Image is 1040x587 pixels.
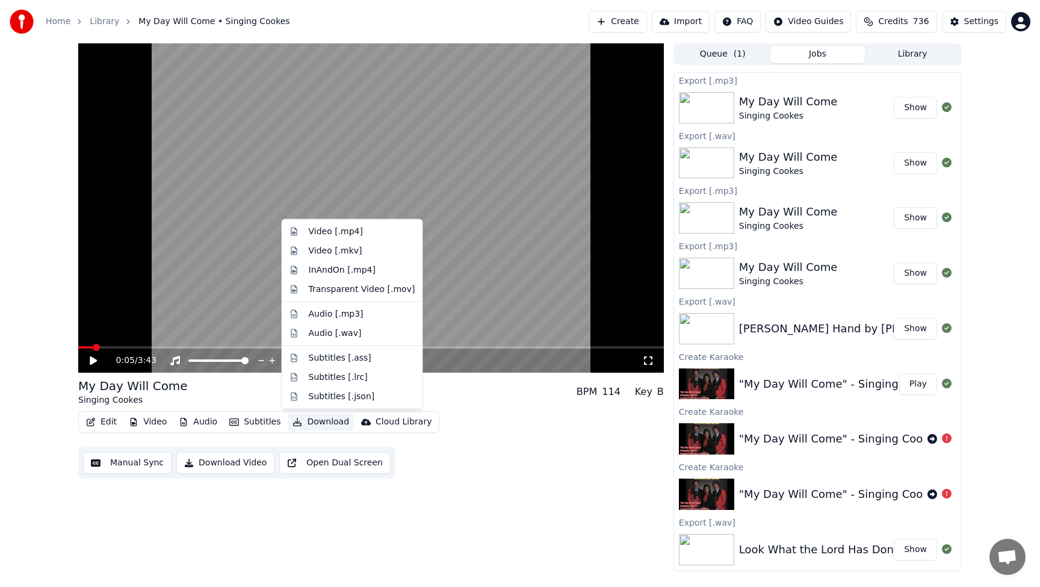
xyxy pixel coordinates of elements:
[309,352,371,364] div: Subtitles [.ass]
[674,183,961,197] div: Export [.mp3]
[176,452,274,474] button: Download Video
[739,203,838,220] div: My Day Will Come
[894,262,937,284] button: Show
[739,166,838,178] div: Singing Cookes
[674,349,961,364] div: Create Karaoke
[309,226,363,238] div: Video [.mp4]
[675,46,770,63] button: Queue
[770,46,865,63] button: Jobs
[894,318,937,340] button: Show
[739,486,941,503] div: "My Day Will Come" - Singing Cookes
[739,541,900,558] div: Look What the Lord Has Done
[674,459,961,474] div: Create Karaoke
[674,128,961,143] div: Export [.wav]
[577,385,597,399] div: BPM
[739,93,838,110] div: My Day Will Come
[138,355,156,367] span: 3:43
[894,207,937,229] button: Show
[734,48,746,60] span: ( 1 )
[589,11,647,33] button: Create
[739,149,838,166] div: My Day Will Come
[279,452,391,474] button: Open Dual Screen
[90,16,119,28] a: Library
[309,244,362,256] div: Video [.mkv]
[739,376,941,393] div: "My Day Will Come" - Singing Cookes
[942,11,1006,33] button: Settings
[739,320,1030,337] div: [PERSON_NAME] Hand by [PERSON_NAME] with lyrics
[138,16,289,28] span: My Day Will Come • Singing Cookes
[674,238,961,253] div: Export [.mp3]
[81,414,122,430] button: Edit
[989,539,1026,575] a: Open chat
[635,385,652,399] div: Key
[376,416,432,428] div: Cloud Library
[856,11,936,33] button: Credits736
[674,73,961,87] div: Export [.mp3]
[10,10,34,34] img: youka
[116,355,135,367] span: 0:05
[894,97,937,119] button: Show
[309,264,376,276] div: InAndOn [.mp4]
[602,385,621,399] div: 114
[739,220,838,232] div: Singing Cookes
[674,404,961,418] div: Create Karaoke
[124,414,172,430] button: Video
[78,394,188,406] div: Singing Cookes
[309,308,364,320] div: Audio [.mp3]
[46,16,290,28] nav: breadcrumb
[913,16,929,28] span: 736
[288,414,354,430] button: Download
[894,152,937,174] button: Show
[46,16,70,28] a: Home
[739,430,941,447] div: "My Day Will Come" - Singing Cookes
[83,452,172,474] button: Manual Sync
[674,294,961,308] div: Export [.wav]
[714,11,761,33] button: FAQ
[739,276,838,288] div: Singing Cookes
[224,414,285,430] button: Subtitles
[174,414,222,430] button: Audio
[766,11,851,33] button: Video Guides
[657,385,664,399] div: B
[878,16,908,28] span: Credits
[899,373,937,395] button: Play
[964,16,998,28] div: Settings
[739,259,838,276] div: My Day Will Come
[309,390,375,402] div: Subtitles [.json]
[309,327,362,339] div: Audio [.wav]
[894,539,937,561] button: Show
[674,570,961,585] div: Export [.wav]
[116,355,145,367] div: /
[652,11,710,33] button: Import
[78,377,188,394] div: My Day Will Come
[309,283,415,295] div: Transparent Video [.mov]
[309,371,368,383] div: Subtitles [.lrc]
[739,110,838,122] div: Singing Cookes
[674,515,961,529] div: Export [.wav]
[865,46,960,63] button: Library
